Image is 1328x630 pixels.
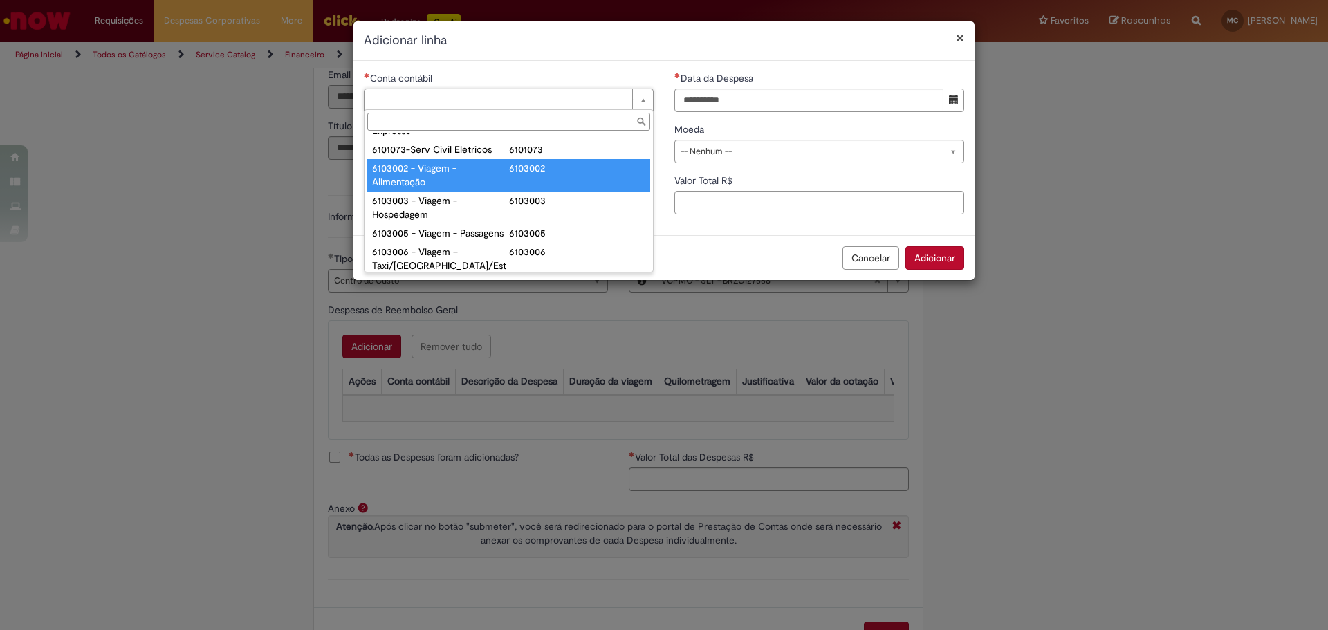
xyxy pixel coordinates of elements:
[509,226,646,240] div: 6103005
[365,133,653,272] ul: Conta contábil
[372,194,509,221] div: 6103003 - Viagem - Hospedagem
[509,245,646,259] div: 6103006
[509,142,646,156] div: 6101073
[509,194,646,207] div: 6103003
[372,161,509,189] div: 6103002 - Viagem - Alimentação
[372,142,509,156] div: 6101073-Serv Civil Eletricos
[509,161,646,175] div: 6103002
[372,245,509,300] div: 6103006 - Viagem – Taxi/[GEOGRAPHIC_DATA]/Estacionamento/[GEOGRAPHIC_DATA]
[372,226,509,240] div: 6103005 - Viagem - Passagens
